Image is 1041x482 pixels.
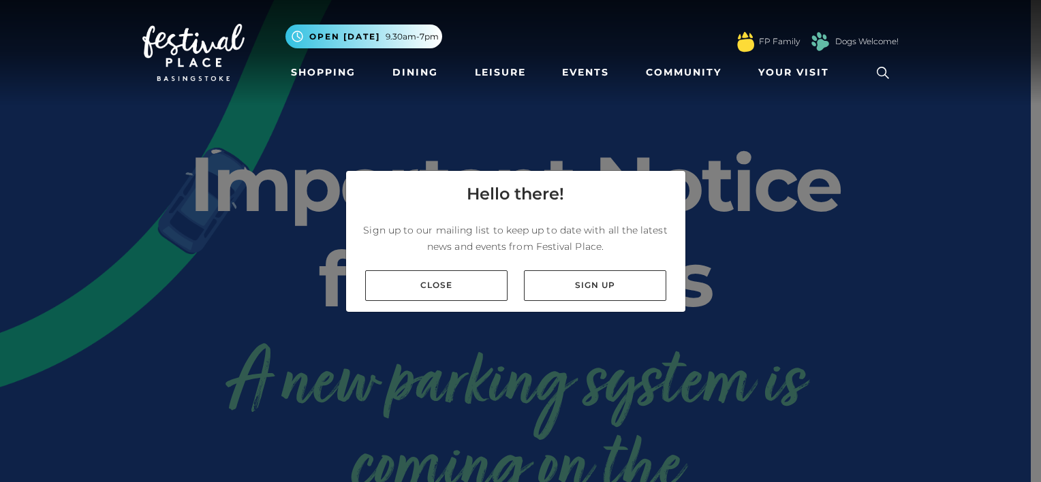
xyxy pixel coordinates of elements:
a: Dining [387,60,444,85]
a: Events [557,60,615,85]
button: Open [DATE] 9.30am-7pm [285,25,442,48]
p: Sign up to our mailing list to keep up to date with all the latest news and events from Festival ... [357,222,674,255]
a: Your Visit [753,60,841,85]
h4: Hello there! [467,182,564,206]
a: Dogs Welcome! [835,35,899,48]
img: Festival Place Logo [142,24,245,81]
a: Sign up [524,270,666,301]
span: Your Visit [758,65,829,80]
a: FP Family [759,35,800,48]
a: Leisure [469,60,531,85]
a: Close [365,270,508,301]
span: Open [DATE] [309,31,380,43]
span: 9.30am-7pm [386,31,439,43]
a: Community [640,60,727,85]
a: Shopping [285,60,361,85]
